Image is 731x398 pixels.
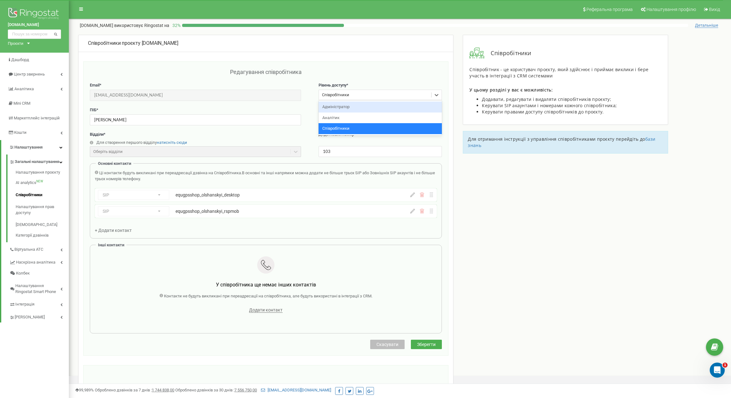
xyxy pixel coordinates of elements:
a: Налаштування прав доступу [16,201,69,219]
span: Віртуальна АТС [14,247,43,253]
a: Співробітники [16,189,69,201]
span: + Додати контакт [95,228,132,233]
button: Зберегти [411,340,442,349]
span: У співробітника ще немає інших контактів [216,282,316,288]
span: Для отримання інструкції з управління співробітниками проєкту перейдіть до [468,136,645,142]
input: Введіть Email [90,90,301,101]
a: Загальні налаштування [9,154,69,167]
div: equgpsshop_olshanskyi_desktop [176,192,347,198]
a: [PERSON_NAME] [9,310,69,323]
a: Віртуальна АТС [9,242,69,255]
span: Налаштування Ringostat Smart Phone [15,283,60,295]
a: Налаштування [1,140,69,155]
span: Додати контакт [249,307,283,313]
a: Категорії дзвінків [16,231,69,238]
span: Ці контакти будуть викликані при переадресації дзвінка на Співробітника. [99,170,242,175]
a: [EMAIL_ADDRESS][DOMAIN_NAME] [261,388,331,392]
a: Налаштування Ringostat Smart Phone [9,279,69,297]
span: Загальні налаштування [15,159,59,165]
span: Центр звернень [14,72,45,76]
span: ПІБ [90,107,96,112]
p: [DOMAIN_NAME] [80,22,169,29]
span: Інтеграція [15,301,34,307]
span: Кошти [14,130,27,135]
span: Налаштування [14,145,43,149]
div: Адміністратор [319,102,442,113]
u: 1 744 838,00 [152,388,174,392]
span: Email [90,83,100,87]
u: 7 556 750,00 [234,388,257,392]
span: Співробітники [484,49,531,57]
a: AI analyticsNEW [16,177,69,189]
div: SIPequgpsshop_olshanskyi_rspmob [95,205,437,218]
a: Колбек [9,268,69,279]
span: Основні контакти [98,161,131,166]
span: Налаштування профілю [647,7,696,12]
span: Відділи [90,132,104,137]
span: Зберегти [417,342,436,347]
a: [DEMOGRAPHIC_DATA] [16,219,69,231]
input: Вкажіть додатковий номер [319,146,442,157]
span: Маркетплейс інтеграцій [14,116,60,120]
div: SIPequgpsshop_olshanskyi_desktop [95,188,437,202]
a: [DOMAIN_NAME] [8,22,61,28]
span: Оброблено дзвінків за 7 днів : [95,388,174,392]
a: Наскрізна аналітика [9,255,69,268]
img: Ringostat logo [8,6,61,22]
span: 1 [723,363,728,368]
span: 99,989% [75,388,94,392]
input: Пошук за номером [8,29,61,39]
span: Співробітники проєкту [88,40,141,46]
p: 32 % [169,22,182,29]
a: Інтеграція [9,297,69,310]
div: Співробітники [319,123,442,134]
span: [PERSON_NAME] [15,314,45,320]
span: Редагування співробітника [230,69,302,75]
a: бази знань [468,136,655,148]
span: використовує Ringostat на [114,23,169,28]
span: У цьому розділі у вас є можливість: [469,87,553,93]
span: Реферальна програма [586,7,633,12]
a: натисніть сюди [157,140,187,145]
div: Аналітик [319,113,442,123]
span: Аналiтика [14,86,34,91]
span: Дашборд [11,57,29,62]
span: Скасувати [376,342,398,347]
span: Керувати SIP акаунтами і номерами кожного співробітника; [482,102,617,108]
span: Колбек [16,270,30,276]
button: Скасувати [370,340,405,349]
span: Mini CRM [13,101,30,106]
span: Оброблено дзвінків за 30 днів : [175,388,257,392]
input: Введіть ПІБ [90,114,301,125]
span: Співробітник - це користувач проєкту, який здійснює і приймає виклики і бере участь в інтеграції ... [469,66,648,79]
span: Рівень доступу [319,83,346,87]
span: Для створення першого відділу [96,140,157,145]
div: Проєкти [8,40,23,46]
span: Керувати правами доступу співробітників до проєкту. [482,109,604,115]
iframe: Intercom live chat [710,363,725,378]
span: Інші контакти [98,243,124,247]
div: [DOMAIN_NAME] [88,40,444,47]
span: В основні та інші напрямки можна додати не більше трьох SIP або Зовнішніх SIP акаунтів і не більш... [95,170,435,181]
span: Детальніше [695,23,718,28]
span: Контакти не будуть викликані при переадресації на співробітника, але будуть використані в інтегра... [164,294,372,298]
div: Співробітники [322,92,349,98]
a: Налаштування проєкту [16,170,69,177]
span: Вихід [709,7,720,12]
span: Додавати, редагувати і видаляти співробітників проєкту; [482,96,611,102]
span: Наскрізна аналітика [16,259,55,265]
div: equgpsshop_olshanskyi_rspmob [176,208,347,214]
